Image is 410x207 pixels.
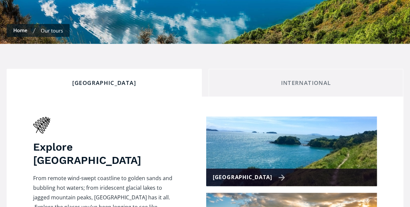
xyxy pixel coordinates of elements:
[12,79,196,87] div: [GEOGRAPHIC_DATA]
[206,116,377,186] a: [GEOGRAPHIC_DATA]
[41,27,63,34] div: Our tours
[33,140,173,167] h3: Explore [GEOGRAPHIC_DATA]
[13,27,28,34] a: Home
[213,172,285,182] div: [GEOGRAPHIC_DATA]
[214,79,398,87] div: International
[7,24,70,37] nav: breadcrumbs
